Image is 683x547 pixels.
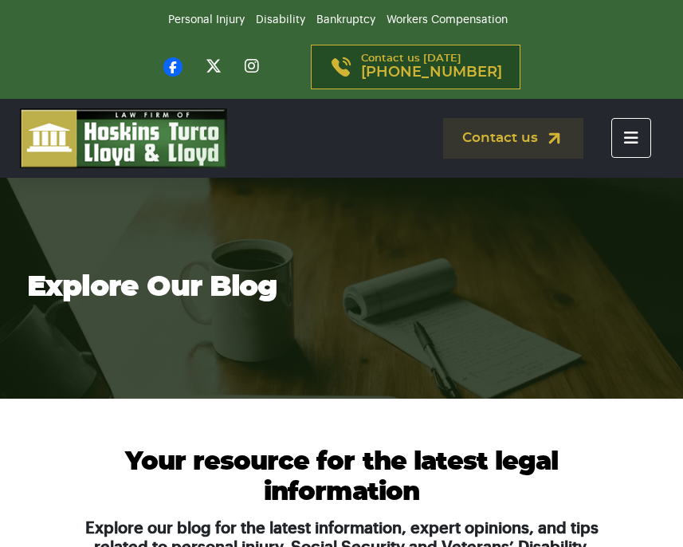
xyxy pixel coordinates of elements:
[361,53,502,81] p: Contact us [DATE]
[256,14,305,26] a: Disability
[611,118,651,158] button: Toggle navigation
[387,14,508,26] a: Workers Compensation
[443,118,583,159] a: Contact us
[168,14,245,26] a: Personal Injury
[311,45,520,89] a: Contact us [DATE][PHONE_NUMBER]
[316,14,375,26] a: Bankruptcy
[20,108,227,168] img: logo
[27,270,657,304] h1: Explore Our Blog
[361,65,502,81] span: [PHONE_NUMBER]
[75,447,609,507] h2: Your resource for the latest legal information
